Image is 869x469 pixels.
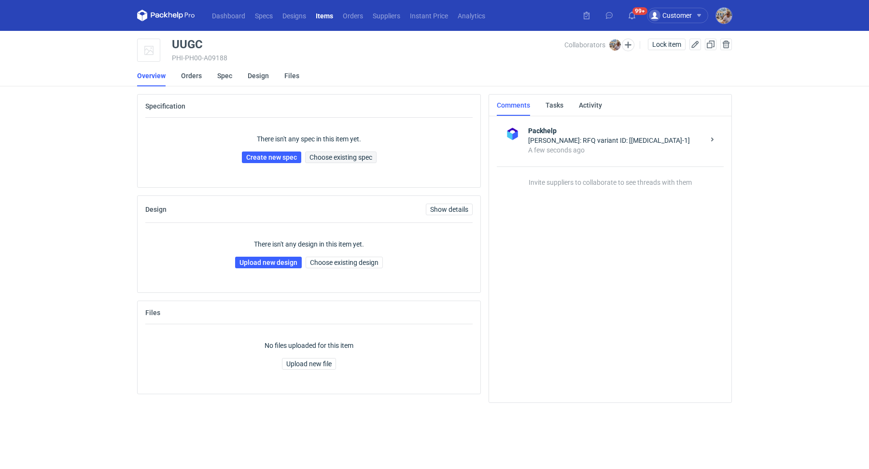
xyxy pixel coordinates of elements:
a: Orders [181,65,202,86]
a: Show details [426,204,473,215]
svg: Packhelp Pro [137,10,195,21]
div: [PERSON_NAME]: RFQ variant ID: [[MEDICAL_DATA]-1] [528,136,704,145]
button: Delete item [720,39,732,50]
p: Invite suppliers to collaborate to see threads with them [497,166,724,186]
a: Analytics [453,10,490,21]
p: No files uploaded for this item [265,341,353,350]
span: Upload new file [286,360,332,367]
button: Edit item [689,39,701,50]
a: Files [284,65,299,86]
button: Customer [647,8,716,23]
a: Specs [250,10,278,21]
button: Upload new file [282,358,336,370]
a: Dashboard [207,10,250,21]
a: Overview [137,65,166,86]
p: There isn't any spec in this item yet. [257,134,361,144]
button: Edit collaborators [622,39,634,51]
h2: Design [145,206,167,213]
a: Activity [579,95,602,116]
span: Choose existing design [310,259,378,266]
div: UUGC [172,39,203,50]
img: Michał Palasek [716,8,732,24]
button: Duplicate Item [705,39,716,50]
a: Items [311,10,338,21]
a: Comments [497,95,530,116]
strong: Packhelp [528,126,704,136]
button: Choose existing design [306,257,383,268]
a: Spec [217,65,232,86]
span: Lock item [652,41,681,48]
button: Lock item [648,39,686,50]
a: Upload new design [235,257,302,268]
a: Design [248,65,269,86]
button: 99+ [624,8,640,23]
a: Instant Price [405,10,453,21]
span: Collaborators [564,41,605,49]
h2: Files [145,309,160,317]
a: Tasks [546,95,563,116]
img: Packhelp [505,126,520,142]
a: Create new spec [242,152,301,163]
a: Designs [278,10,311,21]
h2: Specification [145,102,185,110]
div: PHI-PH00-A09188 [172,54,564,62]
div: Customer [649,10,692,21]
span: Choose existing spec [309,154,372,161]
p: There isn't any design in this item yet. [254,239,364,249]
div: A few seconds ago [528,145,704,155]
a: Orders [338,10,368,21]
button: Choose existing spec [305,152,377,163]
a: Suppliers [368,10,405,21]
img: Michał Palasek [609,39,621,51]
